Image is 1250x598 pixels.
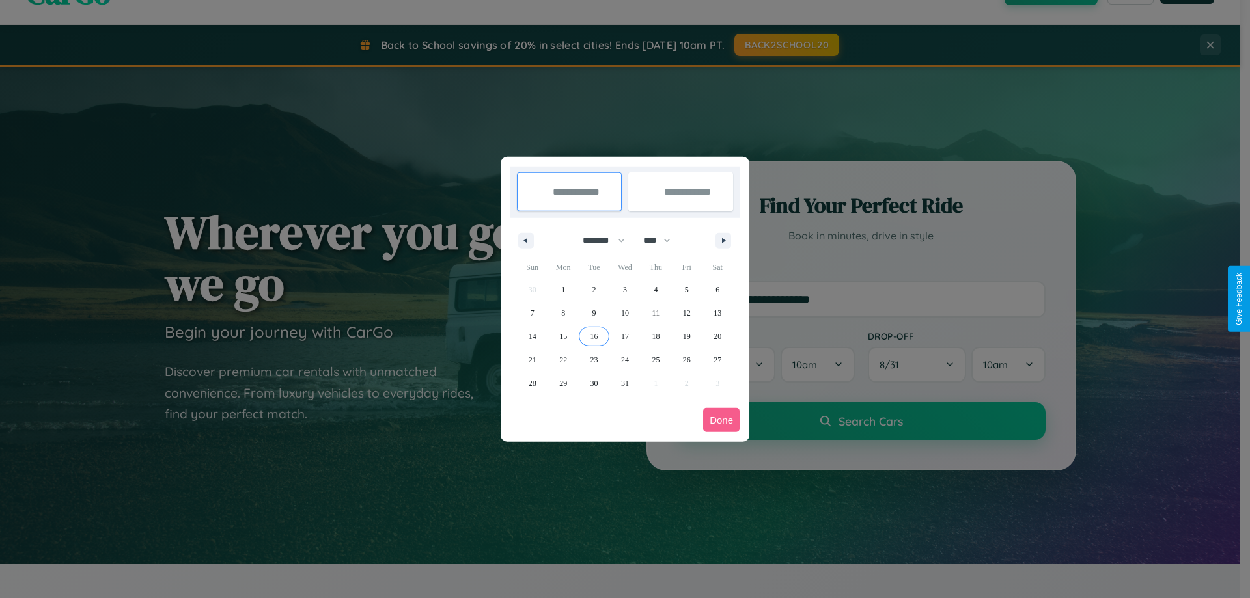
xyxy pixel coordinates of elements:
[641,278,671,301] button: 4
[548,257,578,278] span: Mon
[590,325,598,348] span: 16
[702,278,733,301] button: 6
[641,348,671,372] button: 25
[702,325,733,348] button: 20
[517,257,548,278] span: Sun
[671,301,702,325] button: 12
[590,372,598,395] span: 30
[621,325,629,348] span: 17
[683,325,691,348] span: 19
[548,301,578,325] button: 8
[609,372,640,395] button: 31
[531,301,535,325] span: 7
[590,348,598,372] span: 23
[548,325,578,348] button: 15
[623,278,627,301] span: 3
[579,257,609,278] span: Tue
[517,372,548,395] button: 28
[641,301,671,325] button: 11
[641,257,671,278] span: Thu
[561,278,565,301] span: 1
[621,301,629,325] span: 10
[579,348,609,372] button: 23
[548,348,578,372] button: 22
[715,278,719,301] span: 6
[517,325,548,348] button: 14
[683,301,691,325] span: 12
[702,301,733,325] button: 13
[714,325,721,348] span: 20
[621,348,629,372] span: 24
[703,408,740,432] button: Done
[559,325,567,348] span: 15
[654,278,658,301] span: 4
[671,325,702,348] button: 19
[702,257,733,278] span: Sat
[579,325,609,348] button: 16
[529,372,536,395] span: 28
[548,278,578,301] button: 1
[579,301,609,325] button: 9
[652,348,660,372] span: 25
[559,348,567,372] span: 22
[559,372,567,395] span: 29
[671,348,702,372] button: 26
[714,301,721,325] span: 13
[609,348,640,372] button: 24
[517,348,548,372] button: 21
[592,301,596,325] span: 9
[714,348,721,372] span: 27
[702,348,733,372] button: 27
[621,372,629,395] span: 31
[671,257,702,278] span: Fri
[561,301,565,325] span: 8
[579,372,609,395] button: 30
[609,325,640,348] button: 17
[609,301,640,325] button: 10
[609,257,640,278] span: Wed
[579,278,609,301] button: 2
[529,325,536,348] span: 14
[529,348,536,372] span: 21
[652,325,660,348] span: 18
[609,278,640,301] button: 3
[683,348,691,372] span: 26
[517,301,548,325] button: 7
[685,278,689,301] span: 5
[641,325,671,348] button: 18
[671,278,702,301] button: 5
[652,301,660,325] span: 11
[548,372,578,395] button: 29
[1234,273,1243,325] div: Give Feedback
[592,278,596,301] span: 2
